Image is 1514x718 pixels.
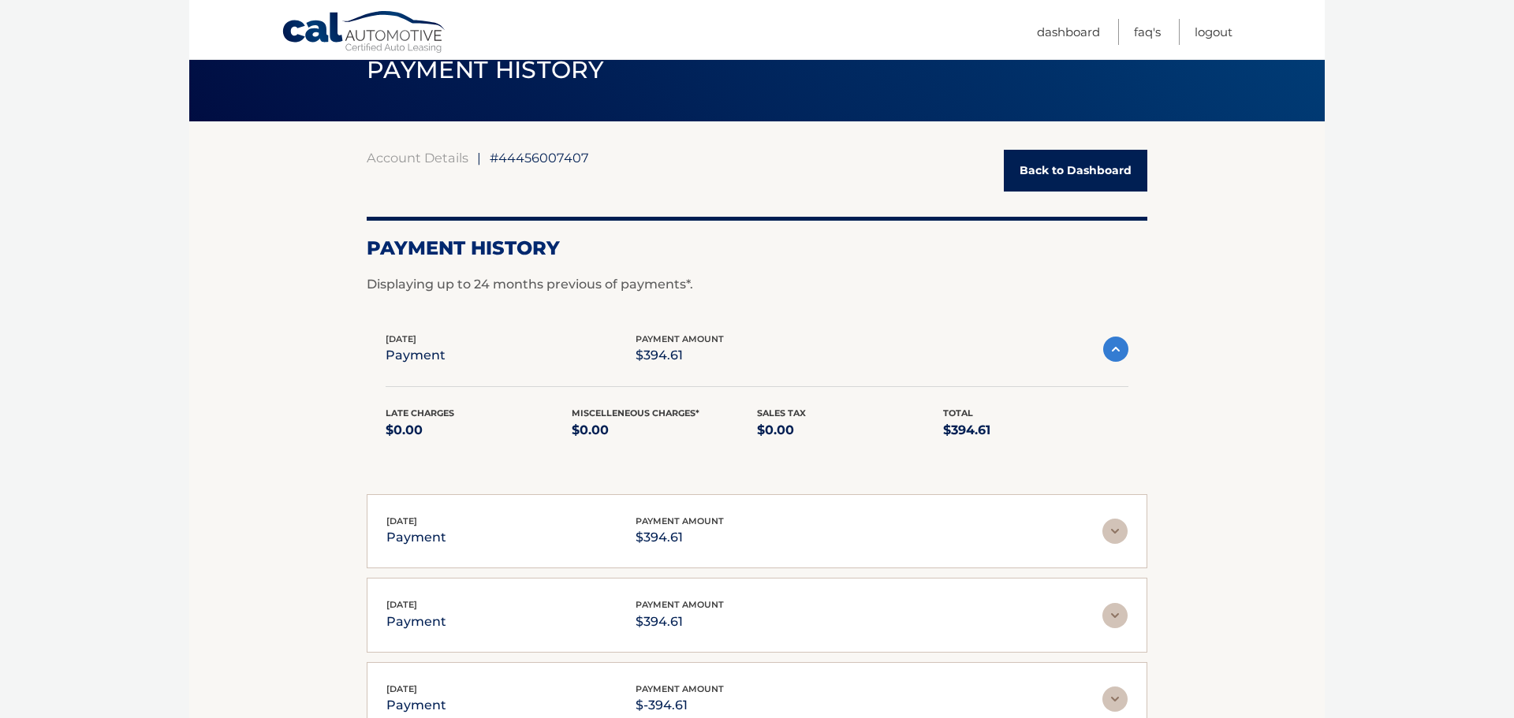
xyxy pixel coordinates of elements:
span: [DATE] [386,515,417,526]
p: $0.00 [386,419,572,441]
a: Cal Automotive [282,10,447,56]
span: PAYMENT HISTORY [367,55,604,84]
p: Displaying up to 24 months previous of payments*. [367,275,1147,294]
span: payment amount [636,599,724,610]
p: $394.61 [636,526,724,549]
a: Back to Dashboard [1004,150,1147,192]
span: [DATE] [386,683,417,694]
p: $394.61 [943,419,1129,441]
p: payment [386,694,446,716]
p: $394.61 [636,611,724,633]
a: Dashboard [1037,19,1100,45]
img: accordion-rest.svg [1102,519,1128,544]
span: payment amount [636,515,724,526]
span: [DATE] [386,333,416,344]
p: $0.00 [757,419,943,441]
span: Late Charges [386,407,454,419]
a: FAQ's [1134,19,1161,45]
p: $394.61 [636,344,724,366]
span: payment amount [636,333,724,344]
a: Account Details [367,150,468,166]
img: accordion-rest.svg [1102,603,1128,628]
img: accordion-rest.svg [1102,686,1128,712]
h2: Payment History [367,236,1147,260]
span: | [477,150,481,166]
p: $-394.61 [636,694,724,716]
p: payment [386,344,446,366]
span: [DATE] [386,599,417,610]
p: payment [386,526,446,549]
span: Miscelleneous Charges* [572,407,699,419]
a: Logout [1195,19,1232,45]
p: payment [386,611,446,633]
p: $0.00 [572,419,758,441]
span: Sales Tax [757,407,806,419]
img: accordion-active.svg [1103,337,1128,362]
span: #44456007407 [490,150,589,166]
span: payment amount [636,683,724,694]
span: Total [943,407,973,419]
